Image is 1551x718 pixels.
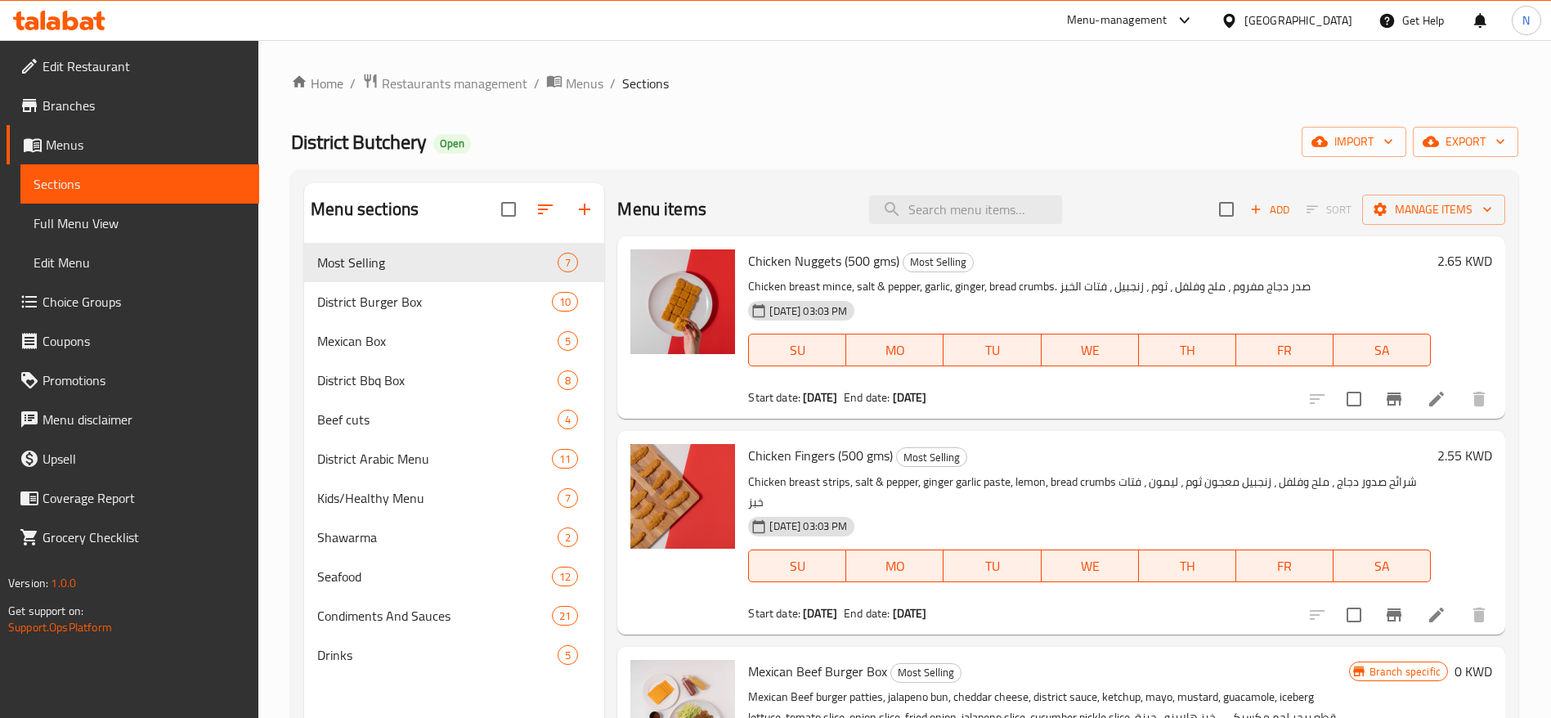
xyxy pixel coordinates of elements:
div: District Arabic Menu [317,449,552,469]
div: Drinks5 [304,635,604,675]
span: Chicken Fingers (500 gms) [748,443,893,468]
span: 7 [558,255,577,271]
div: items [558,331,578,351]
span: Condiments And Sauces [317,606,552,626]
div: Shawarma2 [304,518,604,557]
button: Branch-specific-item [1374,595,1414,635]
div: items [552,449,578,469]
span: FR [1243,554,1327,578]
span: Full Menu View [34,213,246,233]
button: FR [1236,334,1334,366]
span: export [1426,132,1505,152]
div: District Bbq Box8 [304,361,604,400]
a: Edit Restaurant [7,47,259,86]
div: Menu-management [1067,11,1168,30]
a: Home [291,74,343,93]
span: [DATE] 03:03 PM [763,518,854,534]
a: Restaurants management [362,73,527,94]
div: items [558,253,578,272]
span: WE [1048,554,1132,578]
span: WE [1048,339,1132,362]
span: Seafood [317,567,552,586]
button: SA [1334,550,1431,582]
nav: breadcrumb [291,73,1518,94]
li: / [534,74,540,93]
div: [GEOGRAPHIC_DATA] [1244,11,1352,29]
span: Kids/Healthy Menu [317,488,558,508]
span: 5 [558,648,577,663]
a: Support.OpsPlatform [8,617,112,638]
div: Most Selling [890,663,962,683]
div: District Bbq Box [317,370,558,390]
span: Get support on: [8,600,83,622]
span: 5 [558,334,577,349]
button: TH [1139,334,1236,366]
div: Condiments And Sauces21 [304,596,604,635]
button: Branch-specific-item [1374,379,1414,419]
span: Sections [622,74,669,93]
span: import [1315,132,1393,152]
span: Select section [1209,192,1244,227]
h6: 2.65 KWD [1437,249,1492,272]
span: Most Selling [897,448,966,467]
a: Menus [546,73,603,94]
span: Most Selling [317,253,558,272]
span: Add [1248,200,1292,219]
span: Start date: [748,603,800,624]
b: [DATE] [893,603,927,624]
h6: 0 KWD [1455,660,1492,683]
span: Select section first [1296,197,1362,222]
button: delete [1459,595,1499,635]
div: items [552,292,578,312]
span: 21 [553,608,577,624]
h6: 2.55 KWD [1437,444,1492,467]
span: District Burger Box [317,292,552,312]
span: Start date: [748,387,800,408]
span: 4 [558,412,577,428]
b: [DATE] [803,387,837,408]
button: SA [1334,334,1431,366]
div: Most Selling [903,253,974,272]
div: District Arabic Menu11 [304,439,604,478]
button: SU [748,550,846,582]
button: TU [944,334,1041,366]
span: TH [1145,339,1230,362]
span: Mexican Box [317,331,558,351]
div: items [558,488,578,508]
div: Open [433,134,471,154]
span: SA [1340,554,1424,578]
button: MO [846,550,944,582]
span: Sections [34,174,246,194]
button: SU [748,334,846,366]
span: Most Selling [903,253,973,271]
span: Version: [8,572,48,594]
div: items [558,370,578,390]
nav: Menu sections [304,236,604,681]
div: Kids/Healthy Menu7 [304,478,604,518]
div: items [558,527,578,547]
a: Full Menu View [20,204,259,243]
span: End date: [844,387,890,408]
span: Upsell [43,449,246,469]
span: FR [1243,339,1327,362]
span: Mexican Beef Burger Box [748,659,887,684]
span: Edit Menu [34,253,246,272]
span: 11 [553,451,577,467]
span: Promotions [43,370,246,390]
span: SU [755,554,840,578]
a: Branches [7,86,259,125]
span: TU [950,339,1034,362]
span: Restaurants management [382,74,527,93]
span: Select all sections [491,192,526,227]
span: TU [950,554,1034,578]
span: Menus [46,135,246,155]
span: SA [1340,339,1424,362]
a: Grocery Checklist [7,518,259,557]
span: 12 [553,569,577,585]
div: Most Selling [896,447,967,467]
span: TH [1145,554,1230,578]
span: [DATE] 03:03 PM [763,303,854,319]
